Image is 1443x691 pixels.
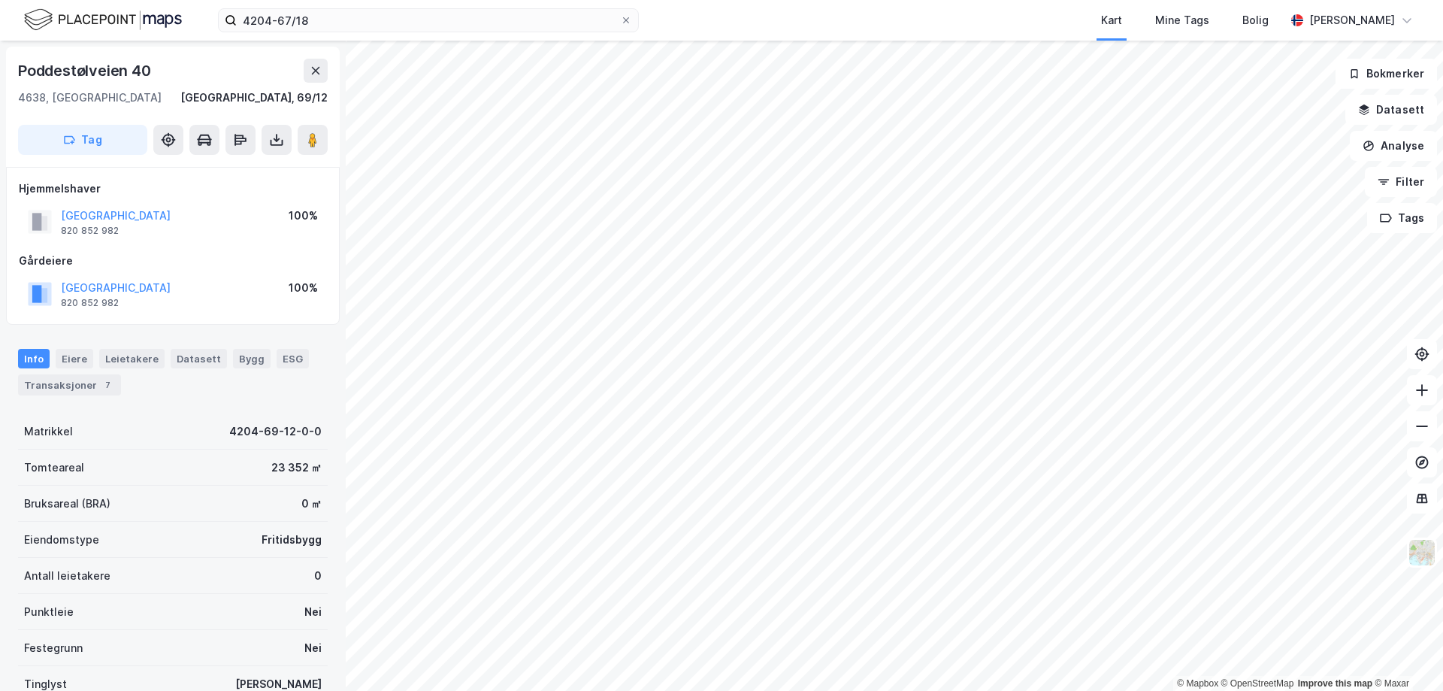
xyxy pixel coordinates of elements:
[1408,538,1436,567] img: Z
[1367,203,1437,233] button: Tags
[229,423,322,441] div: 4204-69-12-0-0
[1345,95,1437,125] button: Datasett
[314,567,322,585] div: 0
[24,7,182,33] img: logo.f888ab2527a4732fd821a326f86c7f29.svg
[18,125,147,155] button: Tag
[24,567,110,585] div: Antall leietakere
[24,423,73,441] div: Matrikkel
[1101,11,1122,29] div: Kart
[237,9,620,32] input: Søk på adresse, matrikkel, gårdeiere, leietakere eller personer
[289,279,318,297] div: 100%
[271,459,322,477] div: 23 352 ㎡
[56,349,93,368] div: Eiere
[304,639,322,657] div: Nei
[24,495,110,513] div: Bruksareal (BRA)
[277,349,309,368] div: ESG
[1368,619,1443,691] iframe: Chat Widget
[100,377,115,392] div: 7
[99,349,165,368] div: Leietakere
[289,207,318,225] div: 100%
[1336,59,1437,89] button: Bokmerker
[1221,678,1294,689] a: OpenStreetMap
[19,252,327,270] div: Gårdeiere
[61,297,119,309] div: 820 852 982
[262,531,322,549] div: Fritidsbygg
[1242,11,1269,29] div: Bolig
[18,59,154,83] div: Poddestølveien 40
[304,603,322,621] div: Nei
[1309,11,1395,29] div: [PERSON_NAME]
[233,349,271,368] div: Bygg
[301,495,322,513] div: 0 ㎡
[1155,11,1209,29] div: Mine Tags
[1365,167,1437,197] button: Filter
[18,89,162,107] div: 4638, [GEOGRAPHIC_DATA]
[18,374,121,396] div: Transaksjoner
[19,180,327,198] div: Hjemmelshaver
[18,349,50,368] div: Info
[61,225,119,237] div: 820 852 982
[24,531,99,549] div: Eiendomstype
[171,349,227,368] div: Datasett
[180,89,328,107] div: [GEOGRAPHIC_DATA], 69/12
[1177,678,1218,689] a: Mapbox
[1350,131,1437,161] button: Analyse
[24,639,83,657] div: Festegrunn
[24,603,74,621] div: Punktleie
[24,459,84,477] div: Tomteareal
[1298,678,1372,689] a: Improve this map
